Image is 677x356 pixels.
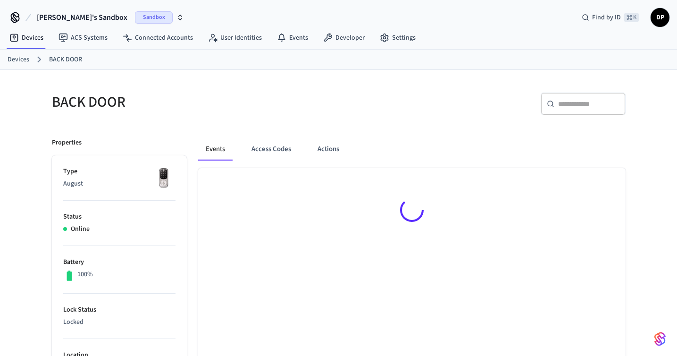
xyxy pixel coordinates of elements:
a: BACK DOOR [49,55,82,65]
p: 100% [77,270,93,280]
a: Connected Accounts [115,29,201,46]
div: ant example [198,138,626,161]
img: SeamLogoGradient.69752ec5.svg [654,331,666,347]
p: August [63,179,176,189]
button: Events [198,138,233,161]
p: Properties [52,138,82,148]
span: [PERSON_NAME]'s Sandbox [37,12,127,23]
a: ACS Systems [51,29,115,46]
p: Status [63,212,176,222]
button: Actions [310,138,347,161]
a: Devices [8,55,29,65]
p: Battery [63,257,176,267]
span: ⌘ K [624,13,639,22]
p: Locked [63,317,176,327]
div: Find by ID⌘ K [574,9,647,26]
p: Online [71,224,90,234]
p: Type [63,167,176,177]
a: Events [269,29,316,46]
a: Settings [372,29,423,46]
img: Yale Assure Touchscreen Wifi Smart Lock, Satin Nickel, Front [152,167,176,190]
h5: BACK DOOR [52,93,333,112]
span: Find by ID [592,13,621,22]
span: DP [652,9,669,26]
a: Developer [316,29,372,46]
button: DP [651,8,669,27]
button: Access Codes [244,138,299,161]
a: User Identities [201,29,269,46]
span: Sandbox [135,11,173,24]
p: Lock Status [63,305,176,315]
a: Devices [2,29,51,46]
